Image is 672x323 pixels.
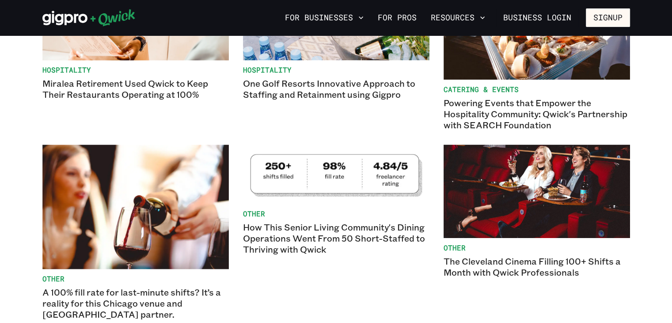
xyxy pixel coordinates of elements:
p: How This Senior Living Community's Dining Operations Went From 50 Short-Staffed to Thriving with ... [243,222,429,255]
img: The Cleveland Cinema Filling 100+ Shifts a Month with Qwick Professionals [444,145,630,238]
a: OtherHow This Senior Living Community's Dining Operations Went From 50 Short-Staffed to Thriving ... [243,145,429,320]
img: How This Senior Living Community's Dining Operations Went From 50 Short-Staffed to Thriving with ... [243,145,429,204]
button: For Businesses [281,10,367,25]
p: Powering Events that Empower the Hospitality Community: Qwick's Partnership with SEARCH Foundation [444,97,630,131]
p: The Cleveland Cinema Filling 100+ Shifts a Month with Qwick Professionals [444,256,630,278]
span: Other [444,243,630,252]
button: Resources [427,10,489,25]
p: Miralea Retirement Used Qwick to Keep Their Restaurants Operating at 100% [42,78,229,100]
p: A 100% fill rate for last-minute shifts? It’s a reality for this Chicago venue and [GEOGRAPHIC_DA... [42,287,229,320]
a: OtherThe Cleveland Cinema Filling 100+ Shifts a Month with Qwick Professionals [444,145,630,320]
a: For Pros [374,10,420,25]
span: Hospitality [42,65,229,74]
p: One Golf Resorts Innovative Approach to Staffing and Retainment using Gigpro [243,78,429,100]
span: Other [42,274,229,283]
button: Signup [586,8,630,27]
span: Catering & Events [444,85,630,94]
span: Other [243,209,429,218]
a: Business Login [496,8,579,27]
a: OtherA 100% fill rate for last-minute shifts? It’s a reality for this Chicago venue and [GEOGRAPH... [42,145,229,320]
span: Hospitality [243,65,429,74]
img: A 100% fill rate for last-minute shifts? It’s a reality for this Chicago venue and Qwick partner. [42,145,229,269]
